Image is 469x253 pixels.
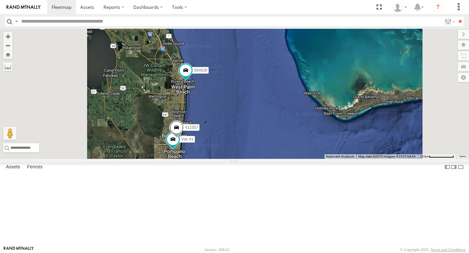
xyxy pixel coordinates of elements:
label: Hide Summary Table [458,162,464,172]
label: Map Settings [458,73,469,82]
button: Map Scale: 20 km per 72 pixels [418,154,456,159]
span: 411557 [185,125,198,130]
img: rand-logo.svg [7,5,41,9]
span: Van #1 [181,137,194,142]
a: Visit our Website [4,246,34,253]
label: Measure [3,62,12,71]
button: Zoom in [3,32,12,41]
span: Map data ©2025 Imagery ©2025 NASA [358,155,416,158]
label: Search Filter Options [442,17,456,26]
button: Drag Pegman onto the map to open Street View [3,127,16,140]
div: Chino Castillo [390,2,409,12]
label: Dock Summary Table to the Left [444,162,451,172]
label: Search Query [14,17,19,26]
button: Zoom Home [3,50,12,59]
label: Dock Summary Table to the Right [451,162,457,172]
a: Terms (opens in new tab) [459,155,466,158]
div: © Copyright 2025 - [400,248,465,252]
span: 20 km [420,155,429,158]
a: Terms and Conditions [431,248,465,252]
span: 554628 [194,68,207,73]
label: Fences [24,162,46,172]
button: Keyboard shortcuts [326,154,354,159]
i: ? [433,2,443,12]
div: Version: 308.01 [205,248,230,252]
label: Assets [3,162,23,172]
button: Zoom out [3,41,12,50]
